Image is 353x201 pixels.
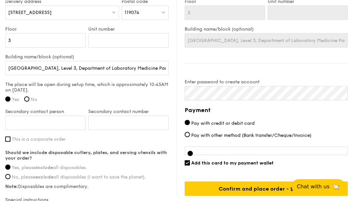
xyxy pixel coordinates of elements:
label: Building name/block (optional) [185,26,348,32]
span: Yes, please all disposables. [12,165,87,170]
label: Enter password to create account [185,79,348,84]
button: Chat with us🦙 [292,179,345,193]
input: Pay with other method (Bank transfer/Cheque/Invoice) [185,132,190,137]
span: Yes [12,96,19,102]
span: 🦙 [332,182,340,190]
input: This is a corporate order [5,136,10,141]
span: [STREET_ADDRESS] [8,9,52,15]
strong: Note: [5,183,18,189]
span: Add this card to my payment wallet [191,160,274,165]
span: 119074 [125,9,139,15]
strong: exclude [35,174,53,179]
h4: Payment [185,105,348,114]
label: Secondary contact number [88,108,169,114]
span: No [31,96,37,102]
input: Confirm and place order - $1663.34 [185,181,348,195]
strong: include [36,165,53,170]
label: Floor [5,26,86,32]
input: No, pleaseexcludeall disposables (I want to save the planet). [5,174,10,179]
input: Yes, pleaseincludeall disposables. [5,164,10,169]
strong: Should we include disposable cutlery, plates, and serving utensils with your order? [5,150,167,161]
span: No, please all disposables (I want to save the planet). [12,174,146,179]
label: The place will be open during setup time, which is approximately 10:45AM on [DATE]. [5,81,169,93]
span: This is a corporate order [12,136,66,142]
span: Chat with us [297,183,329,189]
input: No [24,96,29,101]
img: icon-dropdown.fa26e9f9.svg [161,9,166,14]
span: Pay with other method (Bank transfer/Cheque/Invoice) [191,132,311,138]
label: Building name/block (optional) [5,54,169,59]
label: Unit number [88,26,169,32]
label: Disposables are complimentary. [5,183,169,189]
input: Pay with credit or debit card [185,120,190,125]
input: Yes [5,96,10,101]
label: Secondary contact person [5,108,86,114]
img: icon-dropdown.fa26e9f9.svg [111,9,116,14]
span: Pay with credit or debit card [191,120,255,126]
